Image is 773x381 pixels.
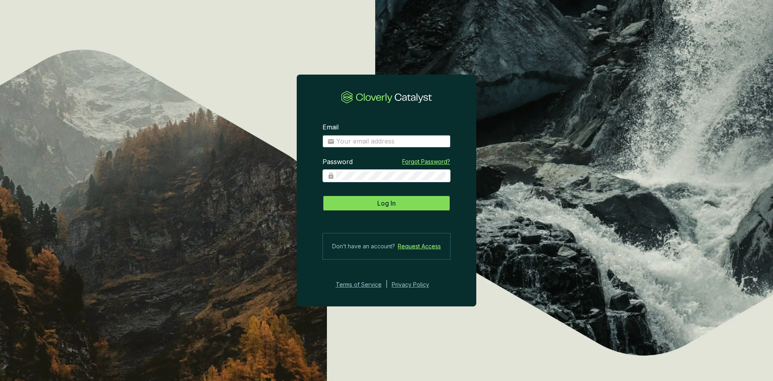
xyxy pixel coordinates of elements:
[322,195,451,211] button: Log In
[336,137,446,146] input: Email
[402,158,450,166] a: Forgot Password?
[332,242,395,251] span: Don’t have an account?
[392,280,440,289] a: Privacy Policy
[322,123,339,132] label: Email
[398,242,441,251] a: Request Access
[333,280,382,289] a: Terms of Service
[377,198,396,208] span: Log In
[336,171,446,180] input: Password
[386,280,388,289] div: |
[322,158,353,167] label: Password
